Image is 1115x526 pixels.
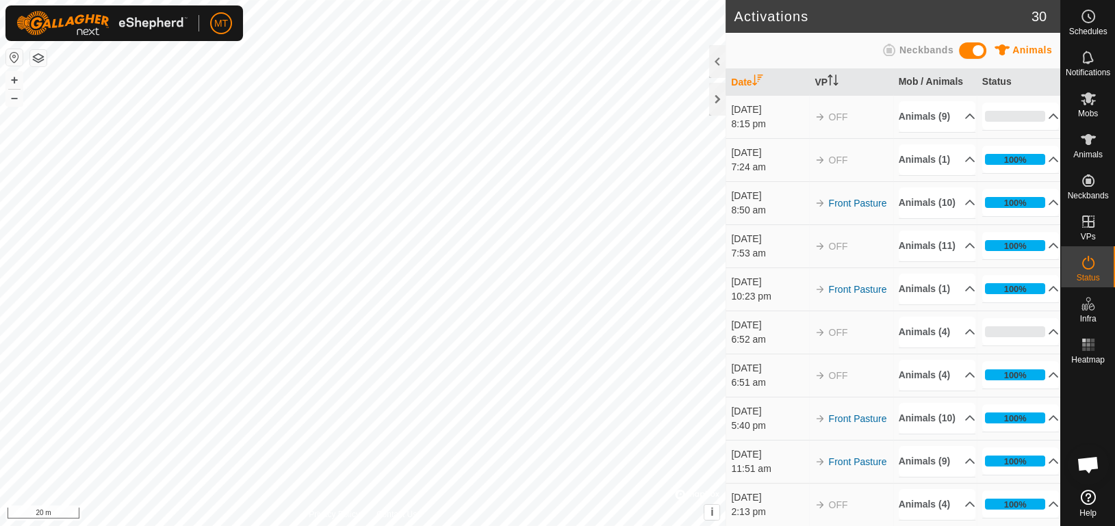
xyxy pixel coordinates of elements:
[985,240,1046,251] div: 100%
[899,403,976,434] p-accordion-header: Animals (10)
[815,241,825,252] img: arrow
[985,326,1046,337] div: 0%
[731,376,808,390] div: 6:51 am
[1066,68,1110,77] span: Notifications
[985,499,1046,510] div: 100%
[815,155,825,166] img: arrow
[731,361,808,376] div: [DATE]
[828,77,838,88] p-sorticon: Activate to sort
[1073,150,1103,159] span: Animals
[985,154,1046,165] div: 100%
[893,69,977,96] th: Mob / Animals
[828,499,847,510] span: OFF
[1031,6,1047,27] span: 30
[982,232,1060,259] p-accordion-header: 100%
[1079,315,1096,323] span: Infra
[731,146,808,160] div: [DATE]
[899,274,976,304] p-accordion-header: Animals (1)
[1012,44,1052,55] span: Animals
[815,456,825,467] img: arrow
[899,317,976,347] p-accordion-header: Animals (4)
[731,490,808,505] div: [DATE]
[828,111,847,122] span: OFF
[731,275,808,289] div: [DATE]
[985,283,1046,294] div: 100%
[731,117,808,131] div: 8:15 pm
[1068,444,1109,485] a: Open chat
[815,370,825,381] img: arrow
[982,490,1060,518] p-accordion-header: 100%
[1061,484,1115,523] a: Help
[1004,455,1027,468] div: 100%
[309,508,360,521] a: Privacy Policy
[731,289,808,304] div: 10:23 pm
[815,111,825,122] img: arrow
[899,144,976,175] p-accordion-header: Animals (1)
[1067,192,1108,200] span: Neckbands
[731,189,808,203] div: [DATE]
[30,50,47,66] button: Map Layers
[828,327,847,338] span: OFF
[731,103,808,117] div: [DATE]
[828,198,886,209] a: Front Pasture
[731,160,808,174] div: 7:24 am
[899,446,976,477] p-accordion-header: Animals (9)
[731,246,808,261] div: 7:53 am
[731,332,808,347] div: 6:52 am
[731,505,808,519] div: 2:13 pm
[899,187,976,218] p-accordion-header: Animals (10)
[1004,412,1027,425] div: 100%
[731,203,808,218] div: 8:50 am
[734,8,1031,25] h2: Activations
[1004,282,1027,295] div: 100%
[731,404,808,419] div: [DATE]
[1004,369,1027,382] div: 100%
[1078,109,1098,118] span: Mobs
[6,72,23,88] button: +
[1080,233,1095,241] span: VPs
[815,284,825,295] img: arrow
[985,456,1046,466] div: 100%
[828,155,847,166] span: OFF
[1076,274,1099,282] span: Status
[899,44,953,55] span: Neckbands
[985,369,1046,380] div: 100%
[752,77,763,88] p-sorticon: Activate to sort
[982,189,1060,216] p-accordion-header: 100%
[828,456,886,467] a: Front Pasture
[982,146,1060,173] p-accordion-header: 100%
[899,489,976,520] p-accordion-header: Animals (4)
[1068,27,1107,36] span: Schedules
[726,69,809,96] th: Date
[828,284,886,295] a: Front Pasture
[982,447,1060,475] p-accordion-header: 100%
[731,447,808,462] div: [DATE]
[815,499,825,510] img: arrow
[16,11,188,36] img: Gallagher Logo
[899,231,976,261] p-accordion-header: Animals (11)
[985,197,1046,208] div: 100%
[982,103,1060,130] p-accordion-header: 0%
[985,111,1046,122] div: 0%
[1071,356,1105,364] span: Heatmap
[985,412,1046,423] div: 100%
[731,318,808,332] div: [DATE]
[982,275,1060,302] p-accordion-header: 100%
[704,505,719,520] button: i
[828,370,847,381] span: OFF
[731,232,808,246] div: [DATE]
[1004,239,1027,252] div: 100%
[1004,196,1027,209] div: 100%
[214,16,228,31] span: MT
[982,361,1060,389] p-accordion-header: 100%
[815,198,825,209] img: arrow
[828,413,886,424] a: Front Pasture
[1004,498,1027,511] div: 100%
[809,69,893,96] th: VP
[815,413,825,424] img: arrow
[710,506,713,518] span: i
[731,419,808,433] div: 5:40 pm
[899,101,976,132] p-accordion-header: Animals (9)
[376,508,417,521] a: Contact Us
[977,69,1060,96] th: Status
